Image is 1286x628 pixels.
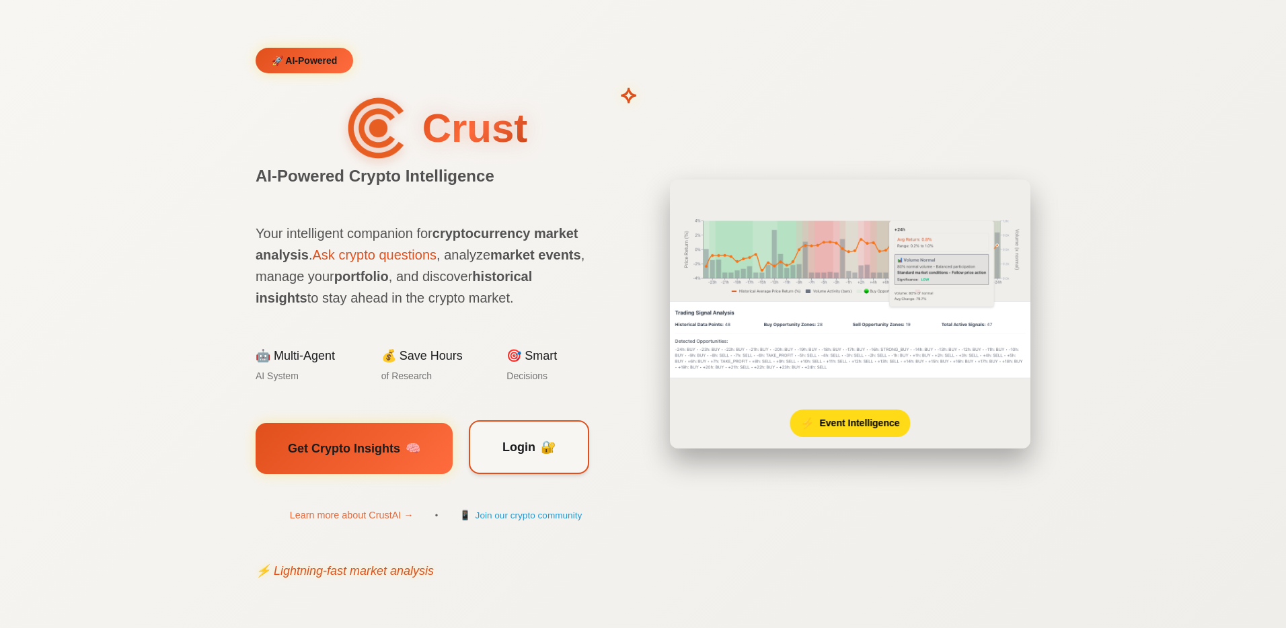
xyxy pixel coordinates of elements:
span: Login [502,438,535,457]
img: Market Event Pattern Analysis showing buy and sell opportunity zones around events [667,177,1034,417]
span: 🔐 [541,438,556,457]
strong: cryptocurrency market analysis [256,226,578,262]
span: ⚡ [800,415,814,432]
a: 📱Join our crypto community [459,508,582,523]
span: of Research [381,368,432,383]
p: Your intelligent companion for . , analyze , manage your , and discover to stay ahead in the cryp... [256,223,592,309]
span: Crust [422,106,528,151]
span: AI System [256,368,299,383]
span: Decisions [506,368,547,383]
a: Login🔐 [469,420,589,475]
span: 🤖 Multi-Agent [256,346,335,366]
a: Learn more about CrustAI → [290,508,414,523]
span: Event Intelligence [819,416,899,431]
span: 📱 [459,508,471,523]
img: CrustAI [342,93,414,165]
a: Ask crypto questions [313,247,437,262]
span: • [435,509,438,522]
div: ⚡ Lightning-fast market analysis [256,561,616,581]
div: ⟡ [611,79,646,111]
strong: portfolio [334,269,389,284]
span: 💰 Save Hours [381,346,463,366]
span: 🎯 Smart [506,346,557,366]
strong: market events [490,247,581,262]
a: Get Crypto Insights🧠 [256,423,453,475]
span: AI-Powered Crypto Intelligence [256,167,616,185]
span: Get Crypto Insights [288,439,400,459]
